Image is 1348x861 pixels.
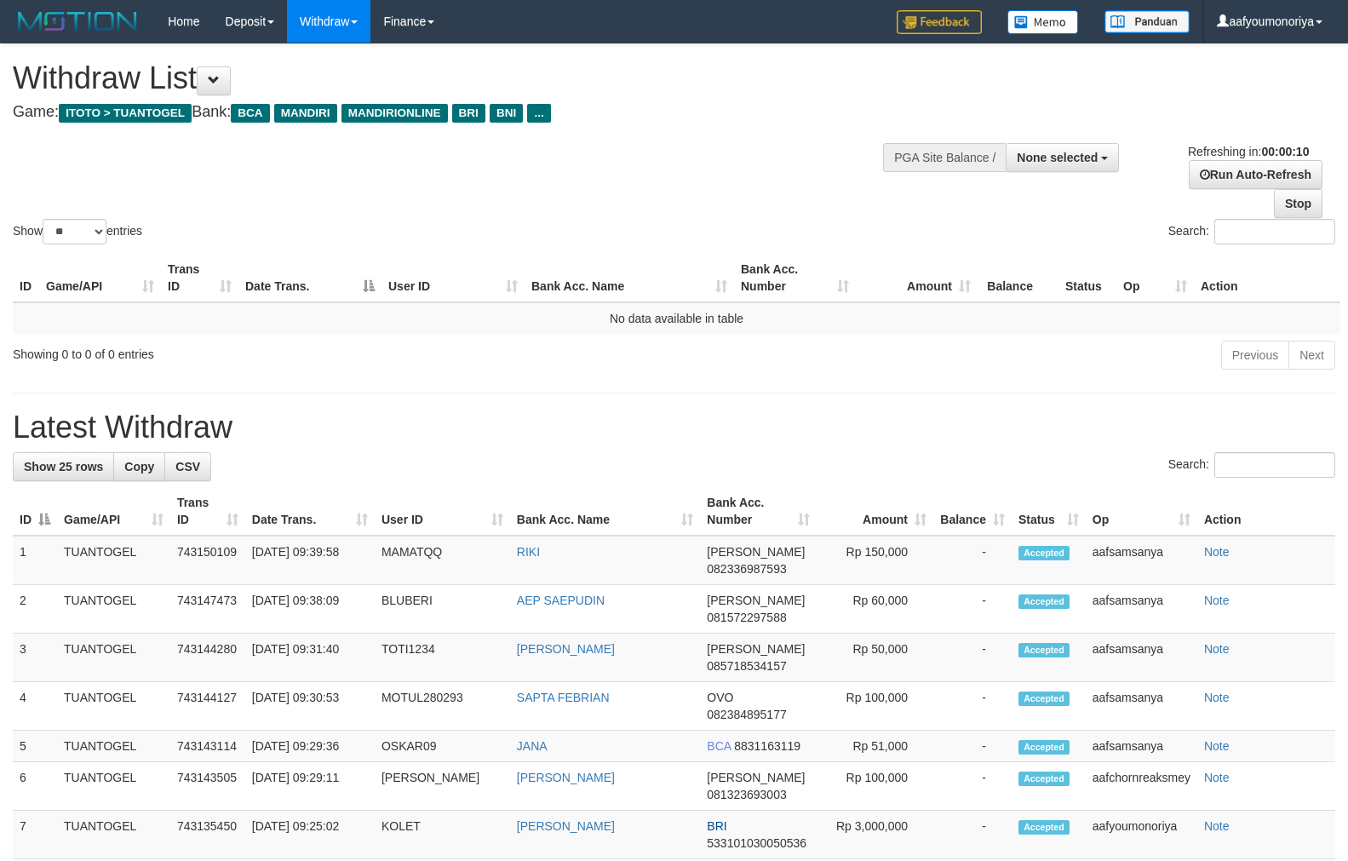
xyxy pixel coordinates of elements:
[707,836,806,850] span: Copy 533101030050536 to clipboard
[897,10,982,34] img: Feedback.jpg
[1116,254,1194,302] th: Op: activate to sort column ascending
[113,452,165,481] a: Copy
[933,585,1012,634] td: -
[817,731,933,762] td: Rp 51,000
[1017,151,1098,164] span: None selected
[57,585,170,634] td: TUANTOGEL
[1214,219,1335,244] input: Search:
[452,104,485,123] span: BRI
[13,219,142,244] label: Show entries
[13,61,881,95] h1: Withdraw List
[817,536,933,585] td: Rp 150,000
[170,731,245,762] td: 743143114
[57,536,170,585] td: TUANTOGEL
[1288,341,1335,370] a: Next
[245,731,375,762] td: [DATE] 09:29:36
[1204,739,1230,753] a: Note
[245,811,375,859] td: [DATE] 09:25:02
[57,811,170,859] td: TUANTOGEL
[170,682,245,731] td: 743144127
[933,682,1012,731] td: -
[170,762,245,811] td: 743143505
[1086,731,1197,762] td: aafsamsanya
[817,811,933,859] td: Rp 3,000,000
[1204,545,1230,559] a: Note
[517,545,540,559] a: RIKI
[245,634,375,682] td: [DATE] 09:31:40
[170,536,245,585] td: 743150109
[13,410,1335,445] h1: Latest Withdraw
[1204,691,1230,704] a: Note
[856,254,978,302] th: Amount: activate to sort column ascending
[375,634,510,682] td: TOTI1234
[13,302,1340,334] td: No data available in table
[700,487,817,536] th: Bank Acc. Number: activate to sort column ascending
[1204,771,1230,784] a: Note
[245,682,375,731] td: [DATE] 09:30:53
[13,811,57,859] td: 7
[13,339,549,363] div: Showing 0 to 0 of 0 entries
[170,487,245,536] th: Trans ID: activate to sort column ascending
[1058,254,1116,302] th: Status
[13,634,57,682] td: 3
[375,536,510,585] td: MAMATQQ
[245,762,375,811] td: [DATE] 09:29:11
[375,731,510,762] td: OSKAR09
[1168,219,1335,244] label: Search:
[375,811,510,859] td: KOLET
[707,642,805,656] span: [PERSON_NAME]
[707,771,805,784] span: [PERSON_NAME]
[707,611,786,624] span: Copy 081572297588 to clipboard
[1204,594,1230,607] a: Note
[238,254,381,302] th: Date Trans.: activate to sort column descending
[707,739,731,753] span: BCA
[933,634,1012,682] td: -
[13,682,57,731] td: 4
[341,104,448,123] span: MANDIRIONLINE
[1221,341,1289,370] a: Previous
[1214,452,1335,478] input: Search:
[161,254,238,302] th: Trans ID: activate to sort column ascending
[734,254,856,302] th: Bank Acc. Number: activate to sort column ascending
[375,487,510,536] th: User ID: activate to sort column ascending
[231,104,269,123] span: BCA
[510,487,700,536] th: Bank Acc. Name: activate to sort column ascending
[1194,254,1340,302] th: Action
[517,691,610,704] a: SAPTA FEBRIAN
[1086,487,1197,536] th: Op: activate to sort column ascending
[245,536,375,585] td: [DATE] 09:39:58
[13,9,142,34] img: MOTION_logo.png
[1018,546,1070,560] span: Accepted
[57,634,170,682] td: TUANTOGEL
[39,254,161,302] th: Game/API: activate to sort column ascending
[517,642,615,656] a: [PERSON_NAME]
[13,731,57,762] td: 5
[13,254,39,302] th: ID
[1018,643,1070,657] span: Accepted
[517,819,615,833] a: [PERSON_NAME]
[707,562,786,576] span: Copy 082336987593 to clipboard
[933,536,1012,585] td: -
[381,254,525,302] th: User ID: activate to sort column ascending
[1007,10,1079,34] img: Button%20Memo.svg
[1018,692,1070,706] span: Accepted
[13,104,881,121] h4: Game: Bank:
[1086,536,1197,585] td: aafsamsanya
[517,739,548,753] a: JANA
[13,452,114,481] a: Show 25 rows
[817,487,933,536] th: Amount: activate to sort column ascending
[164,452,211,481] a: CSV
[707,594,805,607] span: [PERSON_NAME]
[1261,145,1309,158] strong: 00:00:10
[490,104,523,123] span: BNI
[734,739,800,753] span: Copy 8831163119 to clipboard
[1204,642,1230,656] a: Note
[245,585,375,634] td: [DATE] 09:38:09
[1104,10,1190,33] img: panduan.png
[1168,452,1335,478] label: Search:
[517,594,605,607] a: AEP SAEPUDIN
[1086,634,1197,682] td: aafsamsanya
[1018,594,1070,609] span: Accepted
[57,762,170,811] td: TUANTOGEL
[245,487,375,536] th: Date Trans.: activate to sort column ascending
